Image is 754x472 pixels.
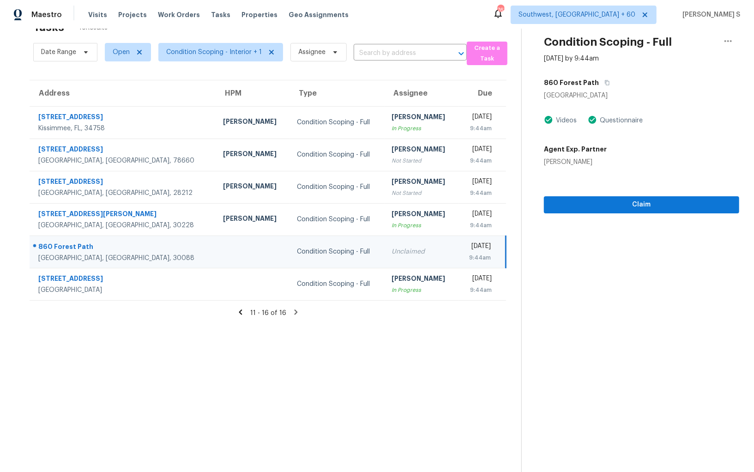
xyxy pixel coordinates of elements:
h2: Tasks [33,23,64,32]
span: Work Orders [158,10,200,19]
div: 767 [497,6,504,15]
th: Assignee [385,80,458,106]
h5: Agent Exp. Partner [544,145,607,154]
h2: Condition Scoping - Full [544,37,672,47]
img: Artifact Present Icon [544,115,553,125]
div: [DATE] [466,209,492,221]
div: [STREET_ADDRESS] [38,145,208,156]
div: Condition Scoping - Full [297,215,377,224]
div: [DATE] [466,177,492,188]
input: Search by address [354,46,441,61]
div: 9:44am [466,221,492,230]
div: [STREET_ADDRESS][PERSON_NAME] [38,209,208,221]
div: [PERSON_NAME] [223,214,282,225]
div: [PERSON_NAME] [392,177,451,188]
div: 860 Forest Path [38,242,208,254]
div: Kissimmee, FL, 34758 [38,124,208,133]
div: [STREET_ADDRESS] [38,274,208,285]
div: [GEOGRAPHIC_DATA], [GEOGRAPHIC_DATA], 78660 [38,156,208,165]
div: Videos [553,116,577,125]
div: 9:44am [466,156,492,165]
span: Condition Scoping - Interior + 1 [166,48,262,57]
span: Create a Task [471,43,503,64]
th: Address [30,80,216,106]
div: Questionnaire [597,116,643,125]
div: [GEOGRAPHIC_DATA] [38,285,208,295]
span: Projects [118,10,147,19]
div: In Progress [392,285,451,295]
div: Not Started [392,188,451,198]
button: Copy Address [599,74,611,91]
div: In Progress [392,221,451,230]
div: [PERSON_NAME] [223,149,282,161]
button: Claim [544,196,739,213]
div: Condition Scoping - Full [297,279,377,289]
div: [PERSON_NAME] [223,182,282,193]
span: Assignee [298,48,326,57]
div: Not Started [392,156,451,165]
span: Southwest, [GEOGRAPHIC_DATA] + 60 [519,10,635,19]
span: Maestro [31,10,62,19]
button: Create a Task [467,42,507,65]
div: [PERSON_NAME] [544,157,607,167]
div: In Progress [392,124,451,133]
div: 9:44am [466,285,492,295]
h5: 860 Forest Path [544,78,599,87]
span: Claim [551,199,732,211]
span: Date Range [41,48,76,57]
div: Condition Scoping - Full [297,150,377,159]
div: [PERSON_NAME] [392,274,451,285]
img: Artifact Present Icon [588,115,597,125]
div: [PERSON_NAME] [392,112,451,124]
div: [PERSON_NAME] [392,209,451,221]
div: [GEOGRAPHIC_DATA], [GEOGRAPHIC_DATA], 30088 [38,254,208,263]
span: [PERSON_NAME] S [679,10,740,19]
div: [STREET_ADDRESS] [38,177,208,188]
div: Condition Scoping - Full [297,182,377,192]
div: [PERSON_NAME] [223,117,282,128]
div: Unclaimed [392,247,451,256]
div: 9:44am [466,188,492,198]
div: [DATE] [466,112,492,124]
div: 9:44am [466,253,491,262]
span: Open [113,48,130,57]
div: Condition Scoping - Full [297,247,377,256]
span: 11 - 16 of 16 [250,310,286,316]
div: 9:44am [466,124,492,133]
div: [GEOGRAPHIC_DATA] [544,91,739,100]
span: Properties [241,10,277,19]
th: Type [290,80,384,106]
span: Tasks [211,12,230,18]
div: [DATE] [466,242,491,253]
div: [GEOGRAPHIC_DATA], [GEOGRAPHIC_DATA], 30228 [38,221,208,230]
div: [PERSON_NAME] [392,145,451,156]
div: [DATE] [466,274,492,285]
span: Geo Assignments [289,10,349,19]
div: [GEOGRAPHIC_DATA], [GEOGRAPHIC_DATA], 28212 [38,188,208,198]
span: Visits [88,10,107,19]
div: Condition Scoping - Full [297,118,377,127]
th: HPM [216,80,290,106]
div: [DATE] [466,145,492,156]
div: [DATE] by 9:44am [544,54,599,63]
th: Due [458,80,506,106]
div: [STREET_ADDRESS] [38,112,208,124]
button: Open [455,47,468,60]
